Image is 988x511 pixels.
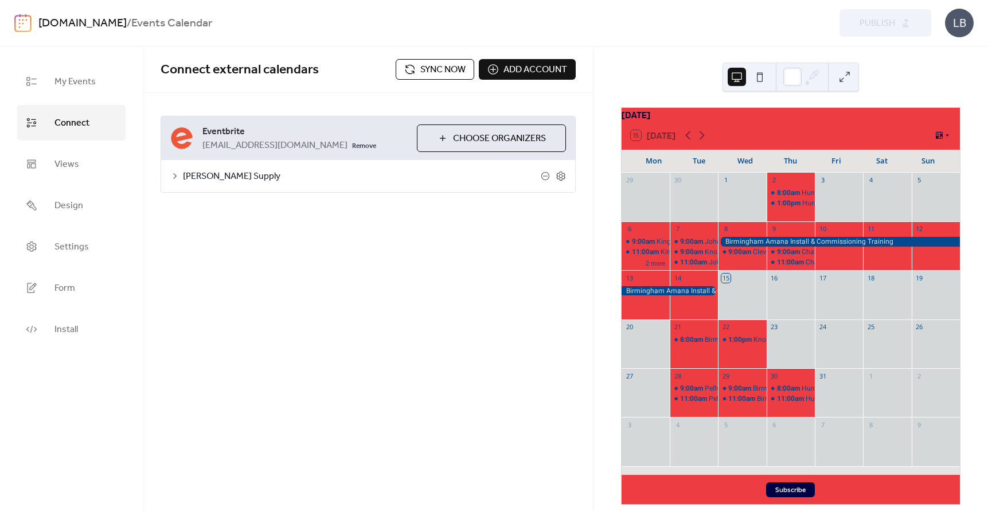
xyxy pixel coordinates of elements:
span: 8:00am [777,384,802,393]
div: Birmingham Amana Install & Commissioning Training [718,237,960,247]
div: 14 [673,274,682,282]
button: Add account [479,59,576,80]
div: Kingsport Customer Appreciation Day [622,247,670,257]
div: 13 [625,274,634,282]
div: Pelham Customer Appreciation Day [709,394,820,404]
div: Kingsport Amana Roadshow [622,237,670,247]
span: 11:00am [728,394,757,404]
div: Knoxville TracPipe Counter Strike Training [753,335,884,345]
div: Knoxville TracPipe Counter Strike Training [718,335,766,345]
span: Form [54,279,75,298]
span: 11:00am [777,394,806,404]
div: Chattanooga Customer Appreciation Day [806,258,934,267]
div: Birmingham Amana Roadshow [753,384,850,393]
div: 29 [721,372,730,380]
a: Views [17,146,126,182]
span: Connect external calendars [161,57,319,83]
div: Chattanooga Amana Roadshow [767,247,815,257]
b: Events Calendar [131,13,212,34]
div: Huntsville Amana Roadshow [802,384,892,393]
div: Thu [768,150,814,173]
a: [DOMAIN_NAME] [38,13,127,34]
div: 2 [915,372,924,380]
div: 18 [866,274,875,282]
div: 8 [866,420,875,429]
a: Connect [17,105,126,141]
div: Johnson City Customer Appreciation Day [670,258,718,267]
span: 9:00am [680,384,705,393]
div: Sun [905,150,951,173]
div: 22 [721,323,730,331]
div: 28 [673,372,682,380]
div: Huntsville Customer Appreciation Day [806,394,924,404]
div: 16 [770,274,779,282]
a: My Events [17,64,126,99]
div: Birmingham Customer Appreciation Day [757,394,882,404]
span: Install [54,321,78,339]
div: Pelham Amana Roadshow [670,384,718,393]
span: Sync now [420,63,466,77]
span: Design [54,197,83,215]
span: Remove [352,142,376,151]
div: 5 [721,420,730,429]
span: Settings [54,238,89,256]
div: Johnson City Amana Roadshow [670,237,718,247]
div: 31 [818,372,827,380]
div: 9 [915,420,924,429]
div: 1 [721,176,730,185]
span: 1:00pm [728,335,753,345]
b: / [127,13,131,34]
div: 9 [770,225,779,233]
div: 10 [818,225,827,233]
a: Form [17,270,126,306]
div: 30 [770,372,779,380]
span: [PERSON_NAME] Supply [183,170,541,184]
span: 11:00am [680,394,709,404]
div: 25 [866,323,875,331]
div: 7 [673,225,682,233]
div: 6 [770,420,779,429]
span: 9:00am [680,237,705,247]
img: logo [14,14,32,32]
div: [DATE] [622,108,960,122]
div: 2 [770,176,779,185]
div: 29 [625,176,634,185]
span: Views [54,155,79,174]
span: 9:00am [680,247,705,257]
div: Huntsville Customer Appreciation Day [767,394,815,404]
div: Knoxville Amana S Series Install & Commissioning Training [670,247,718,257]
div: Johnson City Amana Roadshow [705,237,805,247]
div: 4 [673,420,682,429]
span: Eventbrite [202,125,408,139]
div: 4 [866,176,875,185]
div: Birmingham Amana Install & Commissioning Training [622,286,718,296]
span: 11:00am [680,258,709,267]
a: Settings [17,229,126,264]
div: 12 [915,225,924,233]
a: Install [17,311,126,347]
div: Kingsport Customer Appreciation Day [661,247,778,257]
button: Sync now [396,59,474,80]
div: Cleveland Amana Roadshow [718,247,766,257]
span: 9:00am [728,384,753,393]
div: 20 [625,323,634,331]
div: Birmingham Amana Roadshow [718,384,766,393]
div: Cleveland Amana Roadshow [753,247,842,257]
div: Pelham Amana Roadshow [705,384,788,393]
div: Huntsville Recovery & Leak Check Training [767,188,815,198]
div: 23 [770,323,779,331]
img: eventbrite [170,127,193,150]
div: 3 [818,176,827,185]
div: Huntsville Mini-Split & Sky Air Training [767,198,815,208]
div: Birmingham ECM Fractional Motors Training [705,335,843,345]
div: Mon [631,150,677,173]
div: Sat [860,150,905,173]
div: 1 [866,372,875,380]
button: Subscribe [766,482,815,497]
div: 6 [625,225,634,233]
span: Choose Organizers [453,132,546,146]
div: 7 [818,420,827,429]
span: 9:00am [777,247,802,257]
div: 27 [625,372,634,380]
div: 15 [721,274,730,282]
